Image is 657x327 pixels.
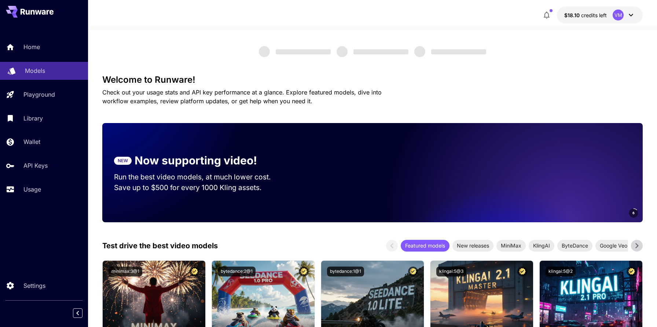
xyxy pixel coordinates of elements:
div: KlingAI [529,240,554,252]
div: Featured models [401,240,449,252]
p: Library [23,114,43,123]
p: Test drive the best video models [102,240,218,251]
p: Now supporting video! [135,152,257,169]
p: Save up to $500 for every 1000 Kling assets. [114,182,285,193]
span: New releases [452,242,493,249]
div: ByteDance [557,240,592,252]
p: Usage [23,185,41,194]
span: Check out your usage stats and API key performance at a glance. Explore featured models, dive int... [102,89,382,105]
span: MiniMax [496,242,526,249]
button: bytedance:2@1 [218,267,256,276]
div: MiniMax [496,240,526,252]
span: $18.10 [564,12,581,18]
span: 6 [632,210,635,216]
button: klingai:5@2 [546,267,576,276]
div: New releases [452,240,493,252]
button: klingai:5@3 [436,267,466,276]
p: Run the best video models, at much lower cost. [114,172,285,182]
div: $18.09972 [564,11,607,19]
button: Certified Model – Vetted for best performance and includes a commercial license. [627,267,636,276]
span: KlingAI [529,242,554,249]
button: $18.09972VM [557,7,643,23]
button: minimax:3@1 [109,267,142,276]
div: Google Veo [595,240,632,252]
h3: Welcome to Runware! [102,75,643,85]
span: Google Veo [595,242,632,249]
span: credits left [581,12,607,18]
button: bytedance:1@1 [327,267,364,276]
p: Wallet [23,137,40,146]
div: Collapse sidebar [78,306,88,320]
span: Featured models [401,242,449,249]
p: Home [23,42,40,51]
p: Models [25,66,45,75]
p: API Keys [23,161,48,170]
button: Collapse sidebar [73,308,82,318]
p: Playground [23,90,55,99]
p: NEW [118,157,128,164]
button: Certified Model – Vetted for best performance and includes a commercial license. [408,267,418,276]
button: Certified Model – Vetted for best performance and includes a commercial license. [299,267,309,276]
p: Settings [23,281,45,290]
span: ByteDance [557,242,592,249]
button: Certified Model – Vetted for best performance and includes a commercial license. [517,267,527,276]
button: Certified Model – Vetted for best performance and includes a commercial license. [190,267,199,276]
div: VM [613,10,624,21]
